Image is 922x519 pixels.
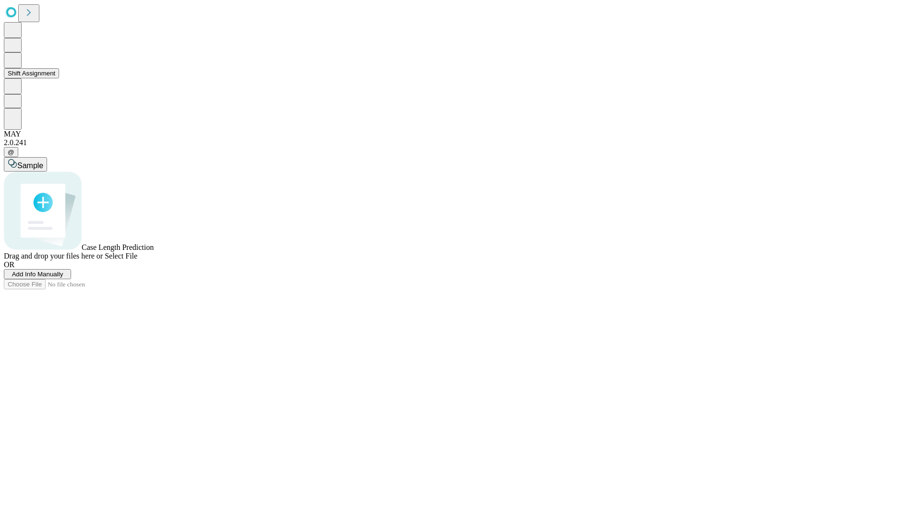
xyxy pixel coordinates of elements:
[4,68,59,78] button: Shift Assignment
[17,161,43,170] span: Sample
[12,271,63,278] span: Add Info Manually
[8,148,14,156] span: @
[4,252,103,260] span: Drag and drop your files here or
[4,260,14,269] span: OR
[4,130,918,138] div: MAY
[4,269,71,279] button: Add Info Manually
[4,138,918,147] div: 2.0.241
[82,243,154,251] span: Case Length Prediction
[105,252,137,260] span: Select File
[4,147,18,157] button: @
[4,157,47,172] button: Sample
